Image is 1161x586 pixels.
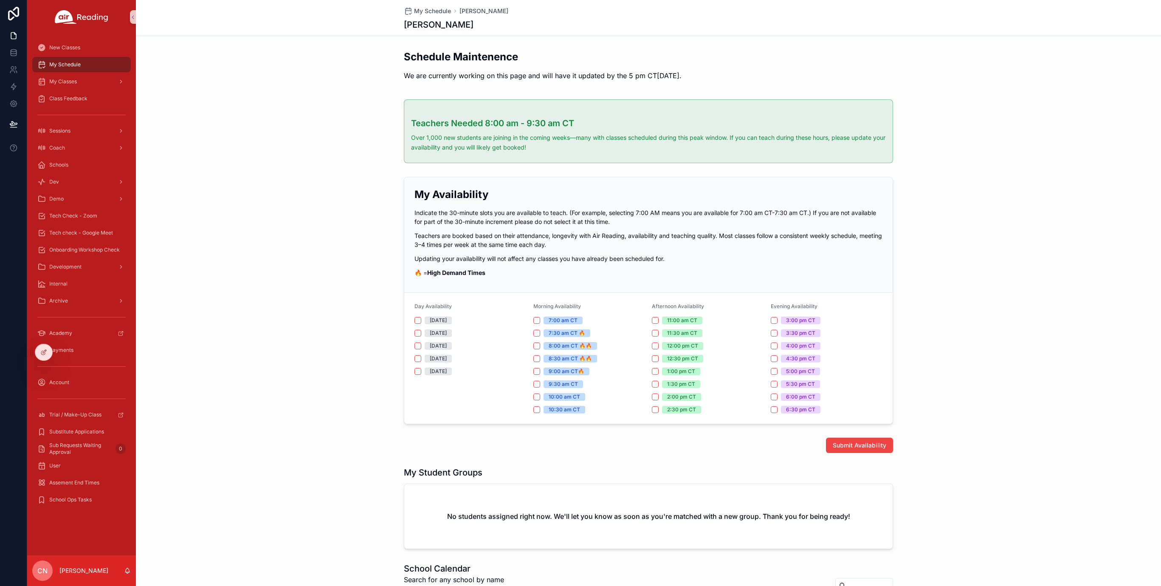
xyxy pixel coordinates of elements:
div: 2:00 pm CT [667,393,696,401]
a: Sub Requests Waiting Approval0 [32,441,131,456]
div: 6:00 pm CT [786,393,815,401]
div: 8:30 am CT 🔥🔥 [549,355,592,362]
div: 0 [116,444,126,454]
div: scrollable content [27,34,136,518]
h3: Teachers Needed 8:00 am - 9:30 am CT [411,117,886,130]
a: [PERSON_NAME] [459,7,508,15]
h2: My Availability [414,187,882,201]
a: Onboarding Workshop Check [32,242,131,258]
span: Afternoon Availability [652,303,704,309]
a: Development [32,259,131,275]
span: User [49,462,61,469]
span: Assement End Times [49,479,99,486]
div: 7:00 am CT [549,317,578,324]
span: Substitute Applications [49,428,104,435]
span: Academy [49,330,72,337]
p: [PERSON_NAME] [59,566,108,575]
h2: Schedule Maintenence [404,50,682,64]
a: Archive [32,293,131,309]
div: 7:30 am CT 🔥 [549,329,585,337]
div: 5:30 pm CT [786,380,815,388]
h1: My Student Groups [404,467,482,478]
strong: High Demand Times [427,269,485,276]
div: 1:30 pm CT [667,380,695,388]
a: Internal [32,276,131,292]
div: 10:30 am CT [549,406,580,413]
span: Evening Availability [771,303,817,309]
a: Assement End Times [32,475,131,490]
a: Payments [32,343,131,358]
span: Onboarding Workshop Check [49,246,120,253]
div: 5:00 pm CT [786,368,815,375]
button: Submit Availability [826,438,893,453]
div: [DATE] [430,329,447,337]
div: 12:00 pm CT [667,342,698,350]
a: My Classes [32,74,131,89]
div: [DATE] [430,355,447,362]
span: Schools [49,161,68,168]
a: Coach [32,140,131,156]
div: 6:30 pm CT [786,406,815,413]
span: Submit Availability [833,441,886,450]
div: 3:30 pm CT [786,329,815,337]
div: [DATE] [430,342,447,350]
div: 1:00 pm CT [667,368,695,375]
a: My Schedule [32,57,131,72]
span: Trial / Make-Up Class [49,411,101,418]
div: ### Teachers Needed 8:00 am - 9:30 am CT Over 1,000 new students are joining in the coming weeks—... [411,117,886,153]
span: My Classes [49,78,77,85]
a: Demo [32,191,131,207]
div: 9:00 am CT🔥 [549,368,584,375]
div: [DATE] [430,368,447,375]
a: User [32,458,131,473]
p: Indicate the 30-minute slots you are available to teach. (For example, selecting 7:00 AM means yo... [414,208,882,226]
span: Internal [49,280,68,287]
div: 10:00 am CT [549,393,580,401]
div: 4:30 pm CT [786,355,815,362]
span: Class Feedback [49,95,87,102]
a: Sessions [32,123,131,139]
a: Account [32,375,131,390]
span: Sessions [49,127,70,134]
a: Tech Check - Zoom [32,208,131,224]
a: Academy [32,326,131,341]
a: Trial / Make-Up Class [32,407,131,422]
span: New Classes [49,44,80,51]
span: Archive [49,297,68,304]
span: Coach [49,144,65,151]
p: Over 1,000 new students are joining in the coming weeks—many with classes scheduled during this p... [411,133,886,153]
a: Class Feedback [32,91,131,106]
span: School Ops Tasks [49,496,92,503]
span: CN [37,566,48,576]
span: My Schedule [49,61,81,68]
h2: No students assigned right now. We'll let you know as soon as you're matched with a new group. Th... [447,511,850,521]
a: My Schedule [404,7,451,15]
h1: School Calendar [404,563,828,575]
div: 2:30 pm CT [667,406,696,413]
a: Tech check - Google Meet [32,225,131,241]
span: Dev [49,178,59,185]
span: Payments [49,347,73,354]
a: Schools [32,157,131,173]
div: 11:00 am CT [667,317,697,324]
div: 4:00 pm CT [786,342,815,350]
h1: [PERSON_NAME] [404,19,473,31]
div: 3:00 pm CT [786,317,815,324]
span: Tech check - Google Meet [49,229,113,236]
a: Substitute Applications [32,424,131,439]
p: Teachers are booked based on their attendance, longevity with Air Reading, availability and teach... [414,231,882,249]
div: 8:00 am CT 🔥🔥 [549,342,592,350]
span: Morning Availability [533,303,581,309]
div: 11:30 am CT [667,329,697,337]
div: 12:30 pm CT [667,355,698,362]
span: Sub Requests Waiting Approval [49,442,112,456]
span: Day Availability [414,303,452,309]
a: Dev [32,174,131,190]
p: Updating your availability will not affect any classes you have already been scheduled for. [414,254,882,263]
a: New Classes [32,40,131,55]
span: Demo [49,195,64,202]
span: Tech Check - Zoom [49,212,97,219]
span: Account [49,379,69,386]
img: App logo [55,10,108,24]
